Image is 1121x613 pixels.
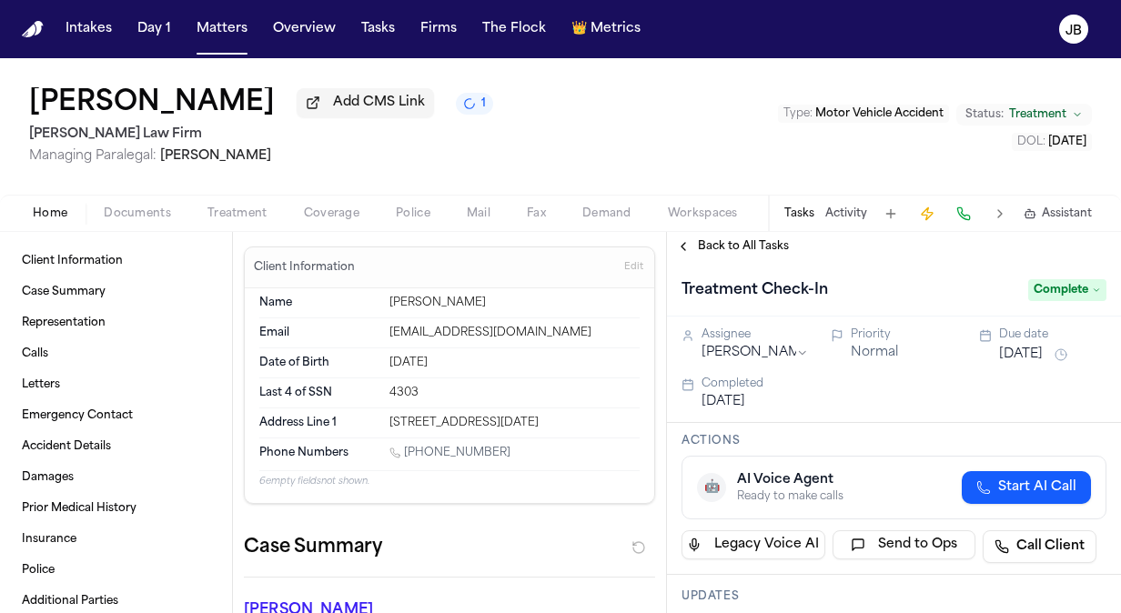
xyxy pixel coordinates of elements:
[297,88,434,117] button: Add CMS Link
[22,563,55,578] span: Police
[1017,136,1045,147] span: DOL :
[851,344,898,362] button: Normal
[467,206,490,221] span: Mail
[15,432,217,461] a: Accident Details
[22,377,60,392] span: Letters
[702,393,745,411] button: [DATE]
[475,13,553,45] button: The Flock
[29,124,493,146] h2: [PERSON_NAME] Law Firm
[682,530,825,559] button: Legacy Voice AI
[389,326,640,340] div: [EMAIL_ADDRESS][DOMAIN_NAME]
[983,530,1096,563] a: Call Client
[778,105,949,123] button: Edit Type: Motor Vehicle Accident
[29,87,275,120] button: Edit matter name
[1012,133,1092,151] button: Edit DOL: 2025-07-09
[667,239,798,254] button: Back to All Tasks
[22,439,111,454] span: Accident Details
[564,13,648,45] button: crownMetrics
[998,478,1076,497] span: Start AI Call
[1028,279,1106,301] span: Complete
[396,206,430,221] span: Police
[956,104,1092,126] button: Change status from Treatment
[266,13,343,45] button: Overview
[783,108,813,119] span: Type :
[15,308,217,337] a: Representation
[189,13,255,45] button: Matters
[1050,344,1072,366] button: Snooze task
[914,201,940,226] button: Create Immediate Task
[22,408,133,423] span: Emergency Contact
[29,149,157,163] span: Managing Paralegal:
[15,339,217,368] a: Calls
[702,377,1106,391] div: Completed
[571,20,587,38] span: crown
[527,206,546,221] span: Fax
[259,416,379,430] dt: Address Line 1
[815,108,944,119] span: Motor Vehicle Accident
[825,206,867,221] button: Activity
[389,356,640,370] div: [DATE]
[1048,136,1086,147] span: [DATE]
[624,261,643,274] span: Edit
[951,201,976,226] button: Make a Call
[1065,25,1082,37] text: JB
[456,93,493,115] button: 1 active task
[389,446,510,460] a: Call 1 (361) 249-0385
[999,346,1043,364] button: [DATE]
[22,316,106,330] span: Representation
[354,13,402,45] button: Tasks
[33,206,67,221] span: Home
[29,87,275,120] h1: [PERSON_NAME]
[737,471,843,489] div: AI Voice Agent
[130,13,178,45] button: Day 1
[15,370,217,399] a: Letters
[259,326,379,340] dt: Email
[259,475,640,488] p: 6 empty fields not shown.
[682,589,1106,604] h3: Updates
[259,356,379,370] dt: Date of Birth
[259,446,348,460] span: Phone Numbers
[22,594,118,608] span: Additional Parties
[413,13,464,45] button: Firms
[389,386,640,400] div: 4303
[15,463,217,492] a: Damages
[15,556,217,585] a: Police
[851,327,958,342] div: Priority
[22,21,44,38] a: Home
[333,94,425,112] span: Add CMS Link
[22,501,136,516] span: Prior Medical History
[737,489,843,504] div: Ready to make calls
[389,296,640,310] div: [PERSON_NAME]
[965,107,1004,122] span: Status:
[58,13,119,45] button: Intakes
[22,532,76,547] span: Insurance
[244,533,382,562] h2: Case Summary
[15,494,217,523] a: Prior Medical History
[682,434,1106,448] h3: Actions
[833,530,976,559] button: Send to Ops
[22,285,106,299] span: Case Summary
[619,253,649,282] button: Edit
[784,206,814,221] button: Tasks
[962,471,1091,504] button: Start AI Call
[22,21,44,38] img: Finch Logo
[698,239,789,254] span: Back to All Tasks
[1024,206,1092,221] button: Assistant
[160,149,271,163] span: [PERSON_NAME]
[591,20,641,38] span: Metrics
[15,277,217,306] a: Case Summary
[22,254,123,268] span: Client Information
[704,478,720,497] span: 🤖
[22,347,48,361] span: Calls
[250,260,359,275] h3: Client Information
[582,206,631,221] span: Demand
[1009,107,1066,122] span: Treatment
[15,246,217,276] a: Client Information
